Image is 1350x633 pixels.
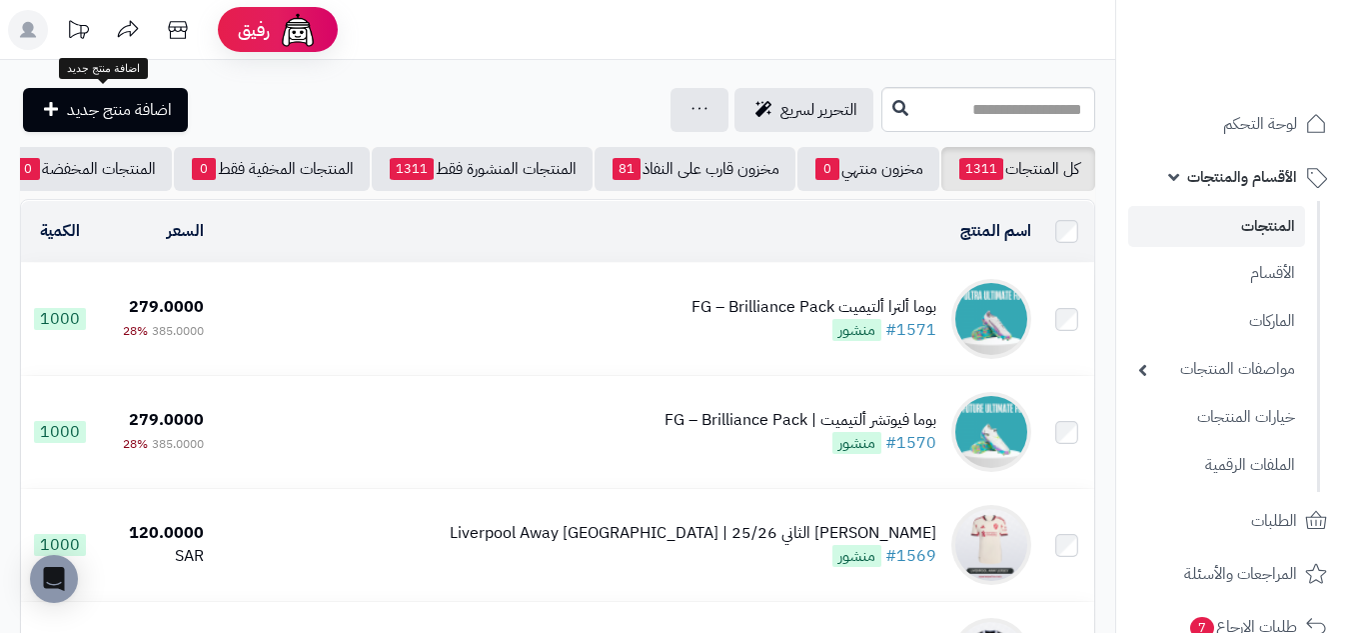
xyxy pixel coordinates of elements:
[960,219,1031,243] a: اسم المنتج
[238,18,270,42] span: رفيق
[691,296,936,319] div: بوما ألترا ألتيميت FG – Brilliance Pack
[832,432,881,454] span: منشور
[192,158,216,180] span: 0
[885,544,936,568] a: #1569
[734,88,873,132] a: التحرير لسريع
[1128,348,1305,391] a: مواصفات المنتجات
[129,295,204,319] span: 279.0000
[665,409,936,432] div: بوما فيوتشر ألتيميت | FG – Brilliance Pack
[797,147,939,191] a: مخزون منتهي0
[1128,396,1305,439] a: خيارات المنتجات
[34,421,86,443] span: 1000
[951,279,1031,359] img: بوما ألترا ألتيميت FG – Brilliance Pack
[832,545,881,567] span: منشور
[1128,300,1305,343] a: الماركات
[815,158,839,180] span: 0
[1184,560,1297,588] span: المراجعات والأسئلة
[885,318,936,342] a: #1571
[450,522,936,545] div: [PERSON_NAME] الثاني 25/26 | Liverpool Away [GEOGRAPHIC_DATA]
[278,10,318,50] img: ai-face.png
[152,322,204,340] span: 385.0000
[123,435,148,453] span: 28%
[941,147,1095,191] a: كل المنتجات1311
[67,98,172,122] span: اضافة منتج جديد
[108,522,204,545] div: 120.0000
[951,505,1031,585] img: تيشيرت ليفربول الثاني 25/26 | Liverpool Away Jersey
[959,158,1003,180] span: 1311
[123,322,148,340] span: 28%
[780,98,857,122] span: التحرير لسريع
[832,319,881,341] span: منشور
[129,408,204,432] span: 279.0000
[59,58,148,80] div: اضافة منتج جديد
[390,158,434,180] span: 1311
[885,431,936,455] a: #1570
[1251,507,1297,535] span: الطلبات
[595,147,795,191] a: مخزون قارب على النفاذ81
[1128,497,1338,545] a: الطلبات
[1128,444,1305,487] a: الملفات الرقمية
[1128,252,1305,295] a: الأقسام
[30,555,78,603] div: Open Intercom Messenger
[108,545,204,568] div: SAR
[167,219,204,243] a: السعر
[372,147,593,191] a: المنتجات المنشورة فقط1311
[1128,100,1338,148] a: لوحة التحكم
[951,392,1031,472] img: بوما فيوتشر ألتيميت | FG – Brilliance Pack
[23,88,188,132] a: اضافة منتج جديد
[1187,163,1297,191] span: الأقسام والمنتجات
[16,158,40,180] span: 0
[34,308,86,330] span: 1000
[1223,110,1297,138] span: لوحة التحكم
[40,219,80,243] a: الكمية
[34,534,86,556] span: 1000
[1214,15,1331,57] img: logo-2.png
[613,158,641,180] span: 81
[53,10,103,55] a: تحديثات المنصة
[1128,206,1305,247] a: المنتجات
[152,435,204,453] span: 385.0000
[174,147,370,191] a: المنتجات المخفية فقط0
[1128,550,1338,598] a: المراجعات والأسئلة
